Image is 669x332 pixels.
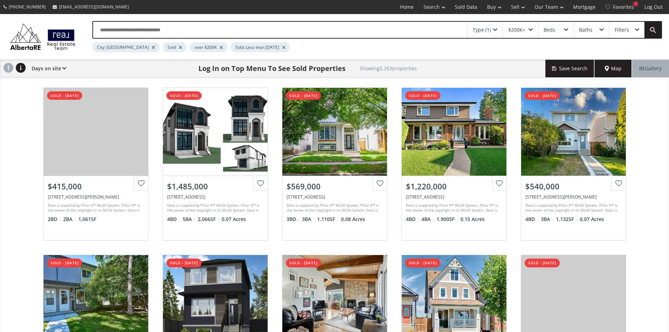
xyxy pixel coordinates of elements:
[548,128,599,135] div: View Photos & Details
[163,42,186,52] div: Sold
[309,295,360,302] div: View Photos & Details
[49,0,132,13] a: [EMAIL_ADDRESS][DOMAIN_NAME]
[48,181,144,192] div: $415,000
[525,181,622,192] div: $540,000
[287,181,383,192] div: $569,000
[275,80,394,248] a: sold - [DATE]$569,000[STREET_ADDRESS]Data is supplied by Pillar 9™ MLS® System. Pillar 9™ is the ...
[615,27,629,32] div: Filters
[545,60,595,77] button: Save Search
[167,181,263,192] div: $1,485,000
[579,27,592,32] div: Baths
[406,181,502,192] div: $1,220,000
[595,60,632,77] div: Map
[48,194,144,200] div: 414 Meredith Road NE #101, Calgary, AB T2E5A6
[406,203,500,213] div: Data is supplied by Pillar 9™ MLS® System. Pillar 9™ is the owner of the copyright in its MLS® Sy...
[59,4,129,10] span: [EMAIL_ADDRESS][DOMAIN_NAME]
[632,60,669,77] div: Gallery
[541,216,554,223] span: 3 BA
[406,216,420,223] span: 4 BD
[167,203,262,213] div: Data is supplied by Pillar 9™ MLS® System. Pillar 9™ is the owner of the copyright in its MLS® Sy...
[7,22,78,52] img: Logo
[633,1,638,7] div: 7
[473,27,491,32] div: Type (1)
[309,128,360,135] div: View Photos & Details
[360,66,417,71] h2: Showing 5,263 properties
[514,80,633,248] a: sold - [DATE]$540,000[STREET_ADDRESS][PERSON_NAME]Data is supplied by Pillar 9™ MLS® System. Pill...
[421,216,435,223] span: 4 BA
[9,4,46,10] span: [PHONE_NUMBER]
[198,64,346,73] h1: Log In on Top Menu To See Sold Properties
[36,80,156,248] a: sold - [DATE]$415,000[STREET_ADDRESS][PERSON_NAME]Data is supplied by Pillar 9™ MLS® System. Pill...
[92,42,159,52] div: City: [GEOGRAPHIC_DATA]
[190,295,241,302] div: View Photos & Details
[71,128,121,135] div: View Photos & Details
[605,65,622,72] span: Map
[437,216,459,223] span: 1,900 SF
[525,203,620,213] div: Data is supplied by Pillar 9™ MLS® System. Pillar 9™ is the owner of the copyright in its MLS® Sy...
[63,216,77,223] span: 2 BA
[640,65,662,72] span: Gallery
[287,194,383,200] div: 41 Inverness Park SE, Calgary, AB T2Z3E3
[190,42,227,52] div: over $200K
[556,216,578,223] span: 1,132 SF
[78,216,96,223] span: 1,061 SF
[167,194,263,200] div: 4015 15A Street SW, Calgary, AB T2T 4C8
[231,42,290,52] div: Sold: Less than [DATE]
[525,216,539,223] span: 4 BD
[508,27,525,32] div: $200K+
[28,60,66,77] div: Days on site
[580,216,604,223] span: 0.07 Acres
[198,216,220,223] span: 2,066 SF
[222,216,246,223] span: 0.07 Acres
[287,216,300,223] span: 3 BD
[429,295,479,302] div: View Photos & Details
[48,203,142,213] div: Data is supplied by Pillar 9™ MLS® System. Pillar 9™ is the owner of the copyright in its MLS® Sy...
[525,194,622,200] div: 11 Erin Ridge Road SE, Calgary, AB T2B 2W2
[548,295,599,302] div: View Photos & Details
[406,194,502,200] div: 47 Lake Twintree Place SE, Calgary, AB T2J 2X4
[183,216,196,223] span: 5 BA
[71,295,121,302] div: View Photos & Details
[429,128,479,135] div: View Photos & Details
[544,27,555,32] div: Beds
[302,216,315,223] span: 3 BA
[460,216,485,223] span: 0.15 Acres
[341,216,365,223] span: 0.08 Acres
[394,80,514,248] a: sold - [DATE]$1,220,000[STREET_ADDRESS]Data is supplied by Pillar 9™ MLS® System. Pillar 9™ is th...
[48,216,61,223] span: 2 BD
[167,216,181,223] span: 4 BD
[287,203,381,213] div: Data is supplied by Pillar 9™ MLS® System. Pillar 9™ is the owner of the copyright in its MLS® Sy...
[190,128,241,135] div: View Photos & Details
[156,80,275,248] a: sold - [DATE]$1,485,000[STREET_ADDRESS]Data is supplied by Pillar 9™ MLS® System. Pillar 9™ is th...
[317,216,339,223] span: 1,110 SF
